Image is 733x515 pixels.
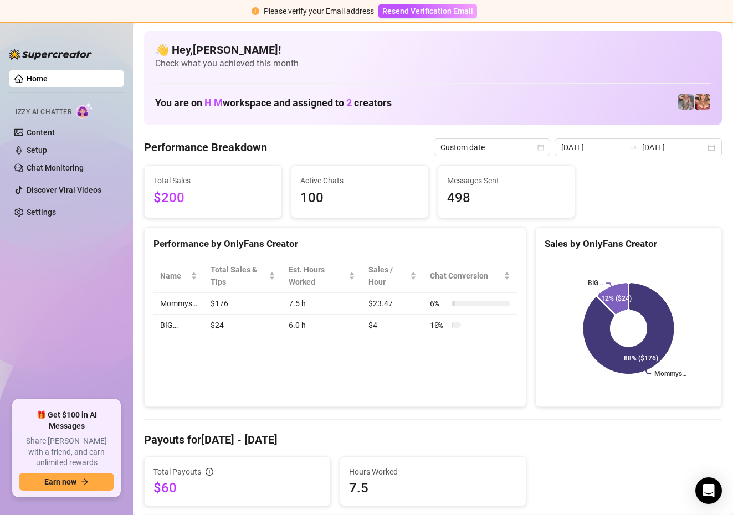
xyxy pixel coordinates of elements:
[300,188,419,209] span: 100
[204,97,223,109] span: H M
[447,174,566,187] span: Messages Sent
[545,236,713,251] div: Sales by OnlyFans Creator
[204,259,282,293] th: Total Sales & Tips
[27,163,84,172] a: Chat Monitoring
[211,264,266,288] span: Total Sales & Tips
[153,466,201,478] span: Total Payouts
[382,7,473,16] span: Resend Verification Email
[153,479,321,497] span: $60
[289,264,346,288] div: Est. Hours Worked
[19,436,114,468] span: Share [PERSON_NAME] with a friend, and earn unlimited rewards
[282,315,362,336] td: 6.0 h
[9,49,92,60] img: logo-BBDzfeDw.svg
[346,97,352,109] span: 2
[27,186,101,194] a: Discover Viral Videos
[155,58,711,70] span: Check what you achieved this month
[153,259,204,293] th: Name
[19,473,114,491] button: Earn nowarrow-right
[362,293,423,315] td: $23.47
[642,141,705,153] input: End date
[349,479,517,497] span: 7.5
[204,293,282,315] td: $176
[81,478,89,486] span: arrow-right
[430,270,501,282] span: Chat Conversion
[368,264,408,288] span: Sales / Hour
[153,236,517,251] div: Performance by OnlyFans Creator
[629,143,638,152] span: to
[430,319,448,331] span: 10 %
[27,128,55,137] a: Content
[206,468,213,476] span: info-circle
[27,74,48,83] a: Home
[362,259,423,293] th: Sales / Hour
[204,315,282,336] td: $24
[153,293,204,315] td: Mommys…
[27,208,56,217] a: Settings
[144,140,267,155] h4: Performance Breakdown
[155,97,392,109] h1: You are on workspace and assigned to creators
[561,141,624,153] input: Start date
[678,94,694,110] img: pennylondonvip
[264,5,374,17] div: Please verify your Email address
[362,315,423,336] td: $4
[537,144,544,151] span: calendar
[27,146,47,154] a: Setup
[447,188,566,209] span: 498
[430,297,448,310] span: 6 %
[19,410,114,431] span: 🎁 Get $100 in AI Messages
[423,259,517,293] th: Chat Conversion
[16,107,71,117] span: Izzy AI Chatter
[76,102,93,119] img: AI Chatter
[153,174,273,187] span: Total Sales
[252,7,259,15] span: exclamation-circle
[440,139,544,156] span: Custom date
[160,270,188,282] span: Name
[153,188,273,209] span: $200
[695,94,710,110] img: pennylondon
[629,143,638,152] span: swap-right
[588,279,603,287] text: BIG…
[155,42,711,58] h4: 👋 Hey, [PERSON_NAME] !
[153,315,204,336] td: BIG…
[654,370,686,378] text: Mommys…
[349,466,517,478] span: Hours Worked
[144,432,722,447] h4: Payouts for [DATE] - [DATE]
[300,174,419,187] span: Active Chats
[695,477,722,504] div: Open Intercom Messenger
[282,293,362,315] td: 7.5 h
[44,477,76,486] span: Earn now
[378,4,477,18] button: Resend Verification Email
